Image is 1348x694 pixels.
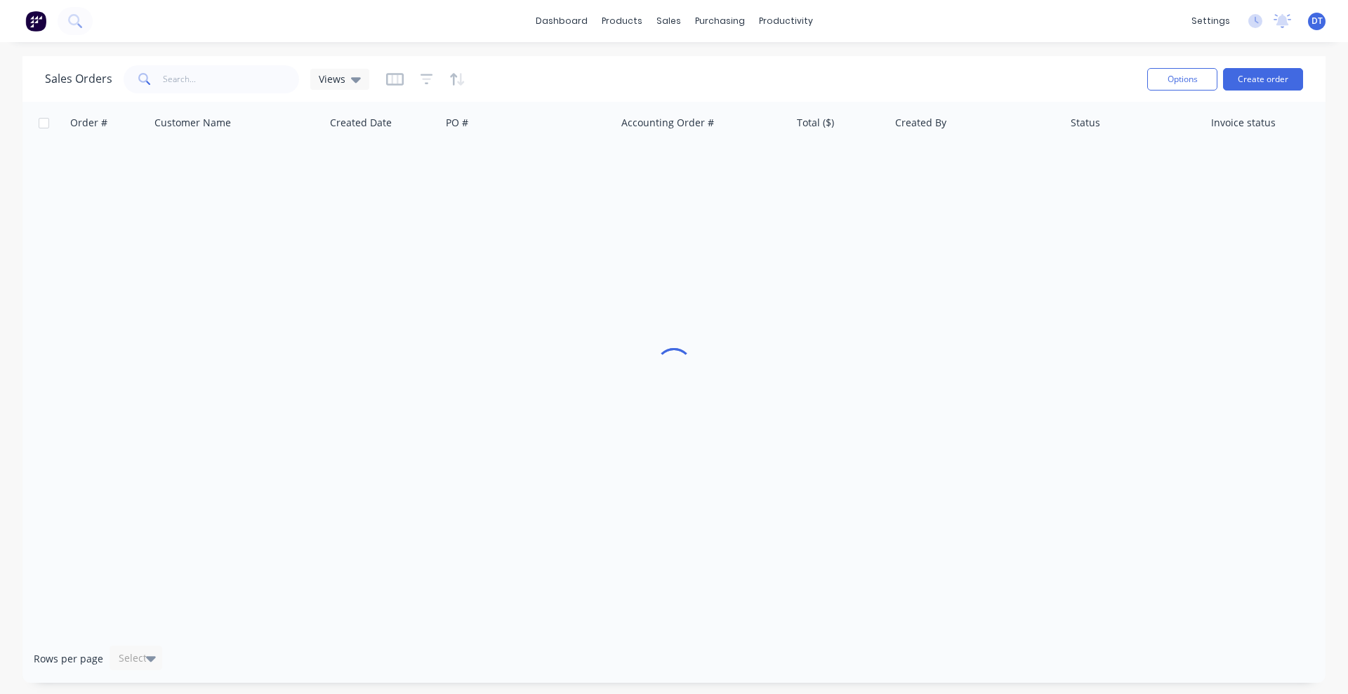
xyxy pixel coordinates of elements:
span: Rows per page [34,652,103,666]
span: Views [319,72,345,86]
div: productivity [752,11,820,32]
img: Factory [25,11,46,32]
div: Total ($) [797,116,834,130]
input: Search... [163,65,300,93]
div: purchasing [688,11,752,32]
div: products [595,11,649,32]
div: Created By [895,116,946,130]
button: Create order [1223,68,1303,91]
div: Customer Name [154,116,231,130]
div: Select... [119,651,155,665]
span: DT [1311,15,1323,27]
div: Invoice status [1211,116,1276,130]
h1: Sales Orders [45,72,112,86]
div: Created Date [330,116,392,130]
button: Options [1147,68,1217,91]
div: Status [1071,116,1100,130]
div: PO # [446,116,468,130]
a: dashboard [529,11,595,32]
div: settings [1184,11,1237,32]
div: Accounting Order # [621,116,714,130]
div: sales [649,11,688,32]
div: Order # [70,116,107,130]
